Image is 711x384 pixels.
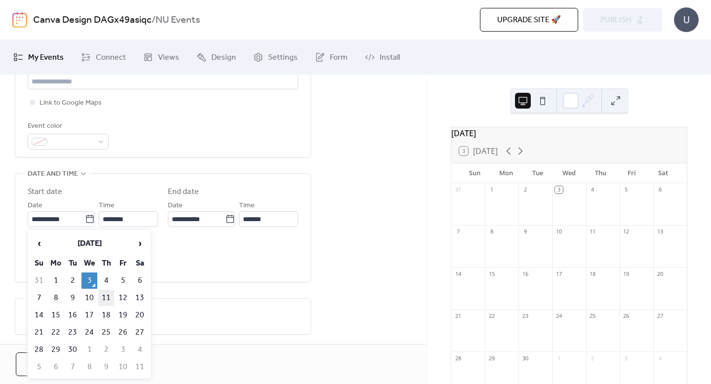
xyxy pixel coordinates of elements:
span: Connect [96,52,126,64]
td: 25 [98,324,114,341]
td: 6 [48,359,64,375]
div: 22 [488,312,495,320]
th: Mo [48,255,64,271]
div: 18 [589,270,596,277]
td: 11 [132,359,148,375]
div: 14 [454,270,462,277]
div: Thu [585,163,616,183]
td: 4 [98,272,114,289]
div: 24 [555,312,562,320]
div: 6 [656,186,664,193]
div: 19 [623,270,630,277]
div: 2 [589,354,596,362]
td: 11 [98,290,114,306]
div: 26 [623,312,630,320]
a: Views [136,44,187,71]
img: logo [12,12,27,28]
a: Install [357,44,407,71]
td: 20 [132,307,148,323]
div: 31 [454,186,462,193]
div: Sun [459,163,491,183]
td: 30 [65,342,80,358]
div: Tue [522,163,553,183]
span: ‹ [32,233,46,253]
td: 3 [115,342,131,358]
td: 21 [31,324,47,341]
a: Form [308,44,355,71]
td: 14 [31,307,47,323]
th: Th [98,255,114,271]
td: 2 [65,272,80,289]
div: Start date [28,186,62,198]
td: 2 [98,342,114,358]
td: 10 [81,290,97,306]
a: Canva Design DAGx49asiqc [33,11,152,30]
div: 8 [488,228,495,235]
div: Mon [491,163,522,183]
button: Upgrade site 🚀 [480,8,578,32]
td: 24 [81,324,97,341]
div: 3 [623,354,630,362]
b: / [152,11,156,30]
td: 9 [98,359,114,375]
a: Design [189,44,243,71]
td: 6 [132,272,148,289]
span: Install [380,52,400,64]
td: 16 [65,307,80,323]
div: 9 [521,228,529,235]
td: 31 [31,272,47,289]
div: 13 [656,228,664,235]
td: 23 [65,324,80,341]
td: 28 [31,342,47,358]
div: 7 [454,228,462,235]
td: 9 [65,290,80,306]
div: Event color [28,120,107,132]
a: Settings [246,44,305,71]
span: Link to Google Maps [39,97,102,109]
div: 27 [656,312,664,320]
span: Time [239,200,255,212]
span: Upgrade site 🚀 [497,14,561,26]
div: 10 [555,228,562,235]
div: 25 [589,312,596,320]
td: 13 [132,290,148,306]
td: 15 [48,307,64,323]
td: 17 [81,307,97,323]
div: 21 [454,312,462,320]
div: 2 [521,186,529,193]
th: [DATE] [48,233,131,254]
div: U [674,7,699,32]
div: 17 [555,270,562,277]
td: 5 [115,272,131,289]
td: 1 [48,272,64,289]
div: [DATE] [451,127,687,139]
td: 19 [115,307,131,323]
span: My Events [28,52,64,64]
b: NU Events [156,11,200,30]
a: My Events [6,44,71,71]
td: 27 [132,324,148,341]
td: 26 [115,324,131,341]
td: 5 [31,359,47,375]
div: 4 [656,354,664,362]
th: Sa [132,255,148,271]
th: We [81,255,97,271]
div: 5 [623,186,630,193]
td: 7 [65,359,80,375]
td: 1 [81,342,97,358]
div: Wed [553,163,585,183]
div: 11 [589,228,596,235]
span: Date [28,200,42,212]
div: 1 [555,354,562,362]
button: Cancel [16,352,80,376]
a: Connect [74,44,133,71]
td: 29 [48,342,64,358]
th: Tu [65,255,80,271]
div: 3 [555,186,562,193]
div: 4 [589,186,596,193]
div: 1 [488,186,495,193]
span: Time [99,200,115,212]
td: 18 [98,307,114,323]
td: 4 [132,342,148,358]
